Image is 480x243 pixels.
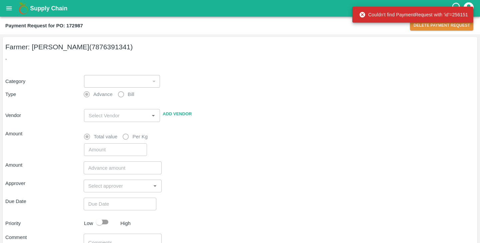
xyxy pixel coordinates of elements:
p: Vendor [5,112,81,119]
div: customer-support [451,2,463,14]
div: Couldn't find PaymentRequest with 'id'=256151 [359,9,468,21]
b: Payment Request for PO: 172987 [5,23,83,28]
input: Select Vendor [86,111,138,120]
input: Amount [84,143,147,156]
img: logo [17,2,30,15]
input: Choose date [84,198,152,210]
button: Add Vendor [160,108,194,120]
span: Bill [128,91,134,98]
p: Approver [5,180,84,187]
span: Total value [94,133,117,140]
button: open drawer [1,1,17,16]
b: Supply Chain [30,5,67,12]
p: High [120,220,131,227]
a: Supply Chain [30,4,451,13]
p: Amount [5,130,81,137]
h5: Farmer: [PERSON_NAME] (7876391341) [5,42,475,52]
p: Amount [5,161,84,169]
div: payment_amount_type [84,130,153,143]
p: Priority [5,220,81,227]
input: Advance amount [84,161,162,174]
p: Due Date [5,198,84,205]
p: Type [5,91,84,98]
span: Advance [93,91,113,98]
button: Delete Payment Request [410,21,473,30]
p: Comment [5,234,84,241]
input: Select approver [86,182,149,190]
p: Category [5,78,81,85]
p: Low [84,220,93,227]
span: Per Kg [133,133,148,140]
button: Open [151,182,159,190]
button: Open [149,111,158,120]
p: , [5,54,475,61]
div: account of current user [463,1,475,15]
